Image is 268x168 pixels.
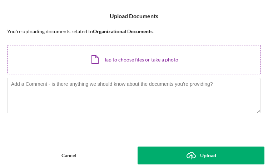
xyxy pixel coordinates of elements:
[61,147,76,164] div: Cancel
[138,147,264,164] button: Upload
[200,147,216,164] div: Upload
[7,29,261,34] div: You're uploading documents related to .
[4,147,134,164] button: Cancel
[110,13,158,19] h6: Upload Documents
[93,28,153,34] b: Organizational Documents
